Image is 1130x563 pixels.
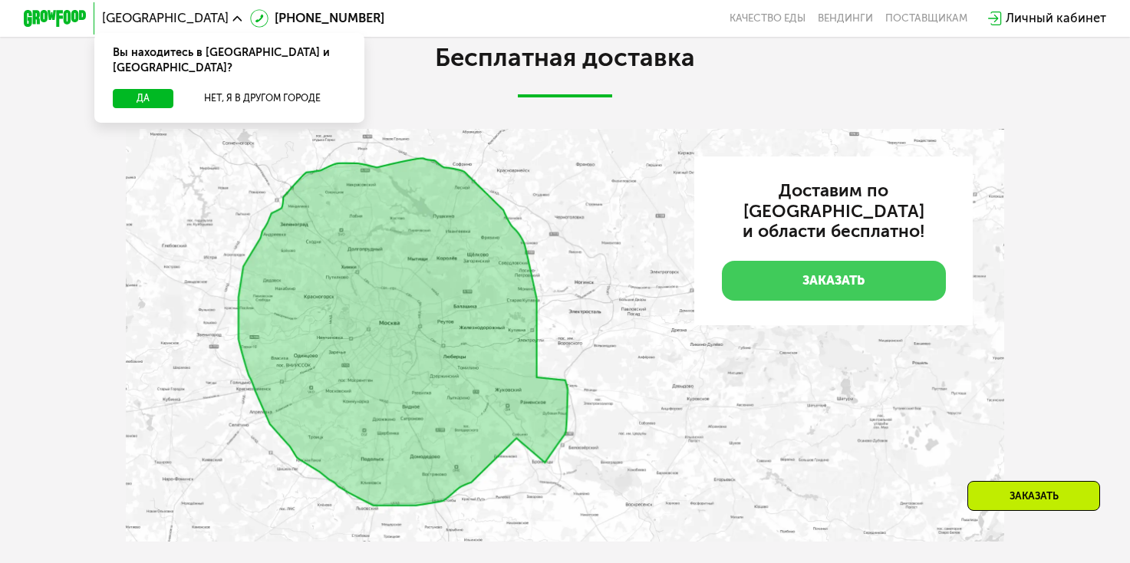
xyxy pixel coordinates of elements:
span: [GEOGRAPHIC_DATA] [102,12,229,25]
button: Да [113,89,173,108]
div: Заказать [967,481,1100,511]
h2: Бесплатная доставка [126,42,1005,74]
div: поставщикам [885,12,967,25]
a: Качество еды [730,12,805,25]
button: Нет, я в другом городе [180,89,345,108]
a: Заказать [722,261,946,300]
div: Личный кабинет [1006,9,1106,28]
img: qjxAnTPE20vLBGq3.webp [126,129,1005,542]
a: [PHONE_NUMBER] [250,9,385,28]
a: Вендинги [818,12,873,25]
h3: Доставим по [GEOGRAPHIC_DATA] и области бесплатно! [722,181,946,242]
div: Вы находитесь в [GEOGRAPHIC_DATA] и [GEOGRAPHIC_DATA]? [94,33,364,90]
